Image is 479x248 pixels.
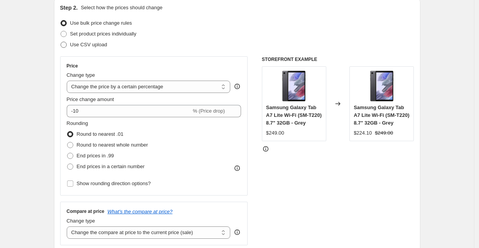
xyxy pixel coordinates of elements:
span: Rounding [67,120,88,126]
span: Use CSV upload [70,42,107,47]
span: Samsung Galaxy Tab A7 Lite Wi-Fi (SM-T220) 8.7" 32GB - Grey [266,105,322,126]
span: Use bulk price change rules [70,20,132,26]
h2: Step 2. [60,4,78,12]
span: Samsung Galaxy Tab A7 Lite Wi-Fi (SM-T220) 8.7" 32GB - Grey [354,105,409,126]
p: Select how the prices should change [81,4,162,12]
span: % (Price drop) [193,108,225,114]
span: Show rounding direction options? [77,181,151,186]
span: Change type [67,72,95,78]
span: Round to nearest .01 [77,131,123,137]
img: 57_d50726cf-62de-4280-b53c-dc1033eae08f_80x.jpg [278,71,309,101]
span: Price change amount [67,96,114,102]
span: Round to nearest whole number [77,142,148,148]
h3: Price [67,63,78,69]
span: Set product prices individually [70,31,137,37]
strike: $249.00 [375,129,393,137]
button: What's the compare at price? [108,209,173,214]
span: End prices in .99 [77,153,114,159]
img: 57_d50726cf-62de-4280-b53c-dc1033eae08f_80x.jpg [366,71,397,101]
h3: Compare at price [67,208,105,214]
div: help [233,83,241,90]
div: help [233,228,241,236]
span: Change type [67,218,95,224]
span: End prices in a certain number [77,164,145,169]
input: -15 [67,105,191,117]
div: $249.00 [266,129,284,137]
h6: STOREFRONT EXAMPLE [262,56,414,62]
div: $224.10 [354,129,372,137]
